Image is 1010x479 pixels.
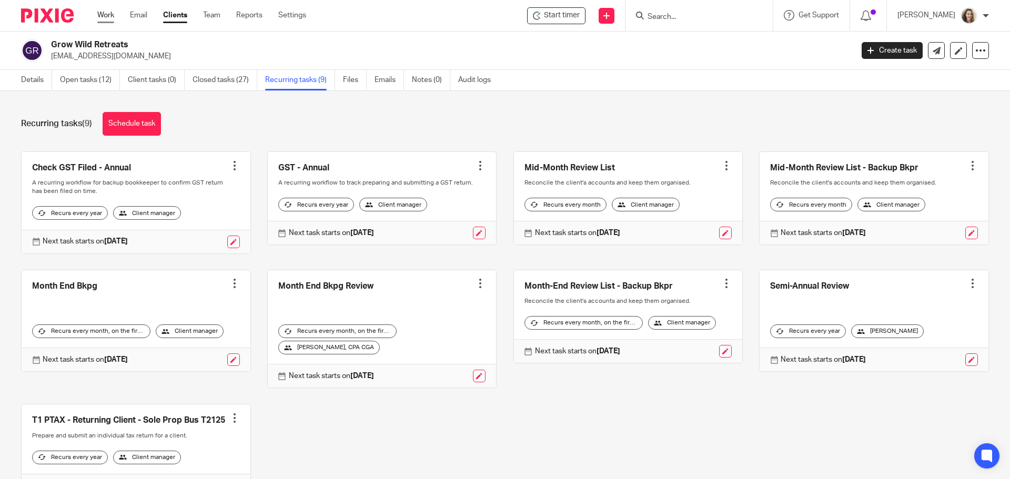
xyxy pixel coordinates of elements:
a: Notes (0) [412,70,450,90]
div: Client manager [113,206,181,220]
a: Reports [236,10,262,21]
div: [PERSON_NAME] [851,324,924,338]
div: Client manager [359,198,427,211]
img: Pixie [21,8,74,23]
a: Audit logs [458,70,499,90]
a: Email [130,10,147,21]
div: Recurs every month, on the first workday [524,316,643,330]
a: Client tasks (0) [128,70,185,90]
img: IMG_7896.JPG [961,7,977,24]
span: Get Support [799,12,839,19]
p: Next task starts on [43,236,128,247]
input: Search [647,13,741,22]
strong: [DATE] [104,238,128,245]
a: Schedule task [103,112,161,136]
a: Settings [278,10,306,21]
div: Client manager [857,198,925,211]
div: Client manager [648,316,716,330]
strong: [DATE] [104,356,128,363]
div: Recurs every year [770,324,846,338]
p: Next task starts on [289,228,374,238]
p: Next task starts on [535,346,620,356]
p: Next task starts on [289,371,374,381]
a: Work [97,10,114,21]
div: Client manager [113,451,181,464]
strong: [DATE] [842,229,866,237]
p: Next task starts on [781,354,866,365]
strong: [DATE] [350,229,374,237]
strong: [DATE] [597,348,620,355]
div: Recurs every year [32,451,108,464]
div: Recurs every month, on the first workday [32,324,150,338]
p: Next task starts on [781,228,866,238]
a: Recurring tasks (9) [265,70,335,90]
strong: [DATE] [350,372,374,380]
div: Recurs every month [524,198,607,211]
div: Client manager [612,198,680,211]
div: Recurs every month, on the first workday [278,324,397,338]
div: [PERSON_NAME], CPA CGA [278,341,380,354]
p: Next task starts on [535,228,620,238]
p: [PERSON_NAME] [897,10,955,21]
h1: Recurring tasks [21,118,92,129]
a: Details [21,70,52,90]
div: Recurs every year [278,198,354,211]
span: Start timer [544,10,580,21]
p: Next task starts on [43,354,128,365]
div: Grow Wild Retreats [527,7,585,24]
a: Emails [375,70,404,90]
a: Open tasks (12) [60,70,120,90]
span: (9) [82,119,92,128]
div: Recurs every month [770,198,852,211]
strong: [DATE] [842,356,866,363]
div: Recurs every year [32,206,108,220]
strong: [DATE] [597,229,620,237]
h2: Grow Wild Retreats [51,39,687,50]
a: Team [203,10,220,21]
img: svg%3E [21,39,43,62]
a: Clients [163,10,187,21]
p: [EMAIL_ADDRESS][DOMAIN_NAME] [51,51,846,62]
a: Create task [862,42,923,59]
a: Files [343,70,367,90]
div: Client manager [156,324,224,338]
a: Closed tasks (27) [193,70,257,90]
